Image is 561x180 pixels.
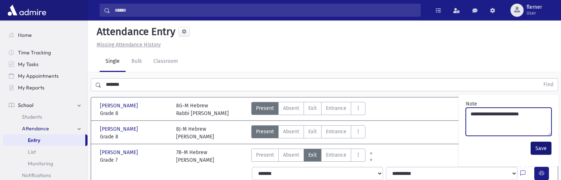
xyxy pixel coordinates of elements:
[18,49,51,56] span: Time Tracking
[110,4,420,17] input: Search
[539,78,558,91] button: Find
[148,51,184,72] a: Classroom
[308,104,317,112] span: Exit
[308,151,317,159] span: Exit
[283,151,299,159] span: Absent
[176,149,214,164] div: 7B-M Hebrew [PERSON_NAME]
[28,160,53,167] span: Monitoring
[18,32,32,38] span: Home
[466,100,477,108] label: Note
[100,125,140,133] span: [PERSON_NAME]
[100,156,169,164] span: Grade 7
[256,151,274,159] span: Present
[326,151,346,159] span: Entrance
[18,84,44,91] span: My Reports
[100,133,169,141] span: Grade 8
[3,158,88,169] a: Monitoring
[176,125,214,141] div: 8J-M Hebrew [PERSON_NAME]
[326,104,346,112] span: Entrance
[251,125,365,141] div: AttTypes
[3,82,88,93] a: My Reports
[18,61,38,68] span: My Tasks
[283,104,299,112] span: Absent
[3,70,88,82] a: My Appointments
[28,149,36,155] span: List
[256,104,274,112] span: Present
[3,99,88,111] a: School
[22,114,42,120] span: Students
[100,102,140,110] span: [PERSON_NAME]
[100,51,126,72] a: Single
[6,3,48,18] img: AdmirePro
[94,42,161,48] a: Missing Attendance History
[283,128,299,135] span: Absent
[251,149,365,164] div: AttTypes
[94,26,175,38] h5: Attendance Entry
[176,102,229,117] div: 8G-M Hebrew Rabbi [PERSON_NAME]
[256,128,274,135] span: Present
[126,51,148,72] a: Bulk
[22,125,49,132] span: Attendance
[100,110,169,117] span: Grade 8
[18,102,33,108] span: School
[22,172,51,179] span: Notifications
[3,134,85,146] a: Entry
[97,42,161,48] u: Missing Attendance History
[28,137,40,143] span: Entry
[3,58,88,70] a: My Tasks
[100,149,140,156] span: [PERSON_NAME]
[3,29,88,41] a: Home
[3,146,88,158] a: List
[3,47,88,58] a: Time Tracking
[326,128,346,135] span: Entrance
[3,123,88,134] a: Attendance
[18,73,59,79] span: My Appointments
[251,102,365,117] div: AttTypes
[3,111,88,123] a: Students
[531,142,551,155] button: Save
[527,10,542,16] span: User
[308,128,317,135] span: Exit
[527,4,542,10] span: flerner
